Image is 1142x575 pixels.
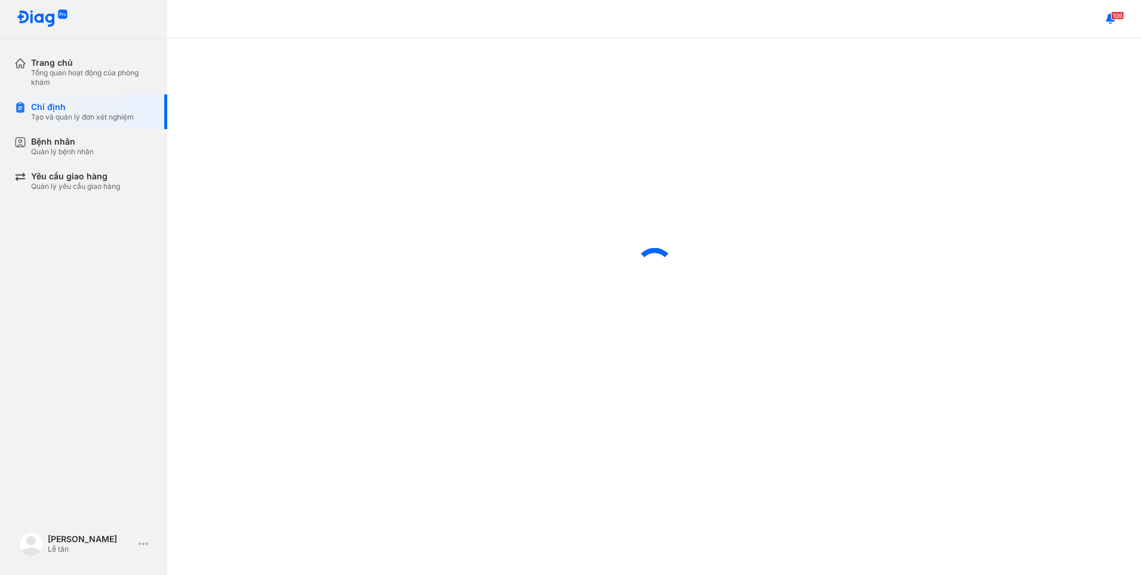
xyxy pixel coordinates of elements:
[31,147,94,157] div: Quản lý bệnh nhân
[31,171,120,182] div: Yêu cầu giao hàng
[31,112,134,122] div: Tạo và quản lý đơn xét nghiệm
[31,136,94,147] div: Bệnh nhân
[19,532,43,556] img: logo
[48,534,134,545] div: [PERSON_NAME]
[31,57,153,68] div: Trang chủ
[31,102,134,112] div: Chỉ định
[31,68,153,87] div: Tổng quan hoạt động của phòng khám
[48,545,134,554] div: Lễ tân
[1111,11,1124,20] span: 109
[31,182,120,191] div: Quản lý yêu cầu giao hàng
[17,10,68,28] img: logo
